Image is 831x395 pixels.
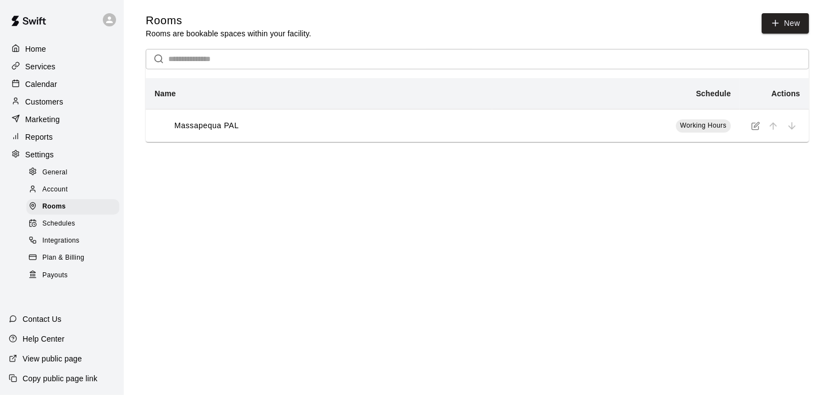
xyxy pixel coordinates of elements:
div: Plan & Billing [26,250,119,266]
p: Home [25,43,46,54]
a: Account [26,181,124,198]
b: Name [155,89,176,98]
span: Account [42,184,68,195]
p: Services [25,61,56,72]
p: Customers [25,96,63,107]
span: General [42,167,68,178]
p: Contact Us [23,314,62,325]
div: General [26,165,119,180]
a: Settings [9,146,115,163]
a: Payouts [26,267,124,284]
a: Reports [9,129,115,145]
a: Marketing [9,111,115,128]
span: Working Hours [680,122,727,129]
p: Settings [25,149,54,160]
h5: Rooms [146,13,311,28]
a: Schedules [26,216,124,233]
span: Payouts [42,270,68,281]
a: New [762,13,809,34]
a: Home [9,41,115,57]
div: Rooms [26,199,119,215]
p: Calendar [25,79,57,90]
p: Massapequa PAL [174,120,239,131]
a: General [26,164,124,181]
div: Payouts [26,268,119,283]
p: Help Center [23,333,64,344]
span: Plan & Billing [42,253,84,264]
p: Rooms are bookable spaces within your facility. [146,28,311,39]
table: simple table [146,78,809,142]
span: Schedules [42,218,75,229]
a: Calendar [9,76,115,92]
p: Reports [25,131,53,142]
a: Integrations [26,233,124,250]
div: Account [26,182,119,197]
p: View public page [23,353,82,364]
span: Rooms [42,201,66,212]
b: Actions [772,89,800,98]
a: Services [9,58,115,75]
p: Copy public page link [23,373,97,384]
span: Integrations [42,235,80,246]
b: Schedule [696,89,731,98]
div: Integrations [26,233,119,249]
div: Schedules [26,216,119,232]
a: Rooms [26,199,124,216]
a: Customers [9,94,115,110]
p: Marketing [25,114,60,125]
a: Plan & Billing [26,250,124,267]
